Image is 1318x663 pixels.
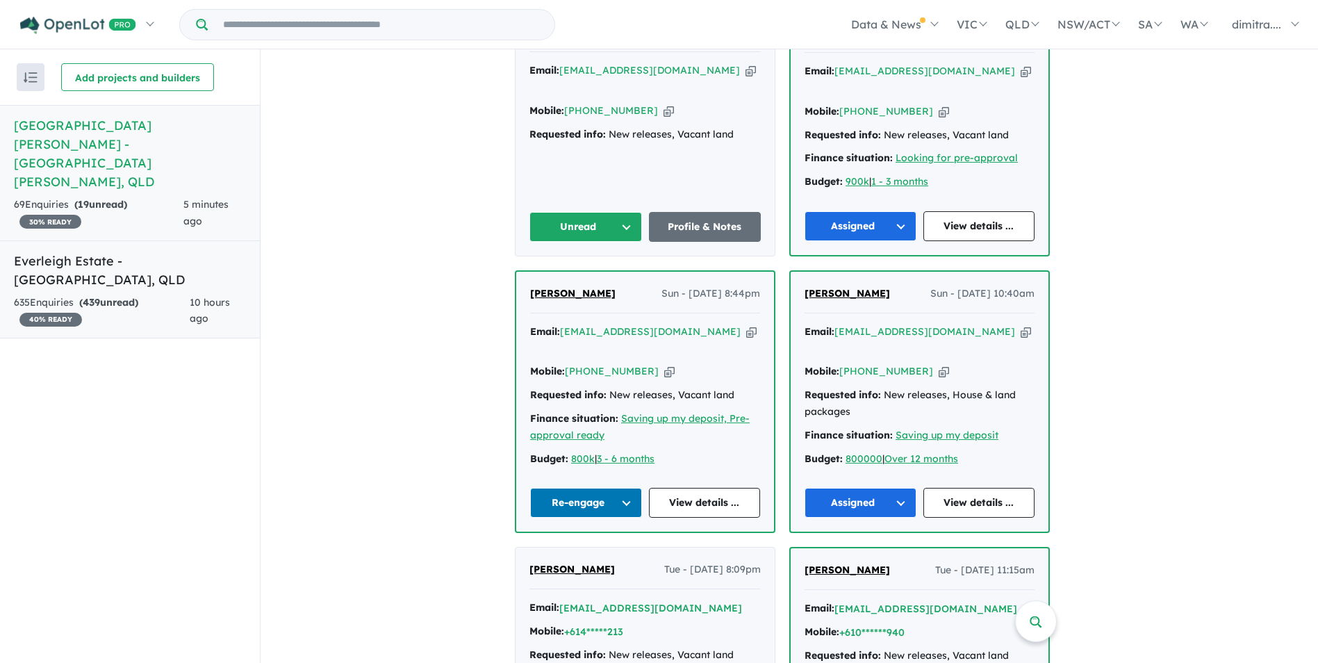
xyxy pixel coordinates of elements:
a: 1 - 3 months [871,175,928,188]
span: Tue - [DATE] 8:09pm [664,562,761,578]
button: Re-engage [530,488,642,518]
strong: Budget: [805,452,843,465]
a: [PHONE_NUMBER] [564,104,658,117]
strong: Requested info: [805,129,881,141]
div: | [530,451,760,468]
div: 635 Enquir ies [14,295,190,328]
a: [PHONE_NUMBER] [839,105,933,117]
span: [PERSON_NAME] [805,287,890,300]
a: [PHONE_NUMBER] [565,365,659,377]
span: dimitra.... [1232,17,1281,31]
button: [EMAIL_ADDRESS][DOMAIN_NAME] [834,602,1017,616]
div: | [805,174,1035,190]
img: sort.svg [24,72,38,83]
button: Copy [664,364,675,379]
strong: Mobile: [529,104,564,117]
div: New releases, Vacant land [805,127,1035,144]
div: New releases, Vacant land [529,126,761,143]
a: Over 12 months [884,452,958,465]
span: Tue - [DATE] 11:15am [935,562,1035,579]
div: New releases, Vacant land [530,387,760,404]
button: Copy [664,104,674,118]
strong: ( unread) [79,296,138,309]
a: [EMAIL_ADDRESS][DOMAIN_NAME] [834,65,1015,77]
span: Sun - [DATE] 10:40am [930,286,1035,302]
button: Copy [1021,64,1031,79]
strong: Email: [530,325,560,338]
strong: Finance situation: [805,152,893,164]
strong: Requested info: [529,128,606,140]
div: 69 Enquir ies [14,197,183,230]
button: Copy [939,104,949,119]
span: 40 % READY [19,313,82,327]
a: 900k [846,175,869,188]
a: Looking for pre-approval [896,152,1018,164]
strong: Email: [529,64,559,76]
a: [PERSON_NAME] [529,562,615,578]
a: Profile & Notes [649,212,761,242]
span: 5 minutes ago [183,198,229,227]
a: Saving up my deposit [896,429,998,441]
span: 30 % READY [19,215,81,229]
strong: Mobile: [805,365,839,377]
strong: Requested info: [805,649,881,662]
h5: [GEOGRAPHIC_DATA][PERSON_NAME] - [GEOGRAPHIC_DATA][PERSON_NAME] , QLD [14,116,246,191]
strong: Finance situation: [530,412,618,425]
span: 439 [83,296,100,309]
h5: Everleigh Estate - [GEOGRAPHIC_DATA] , QLD [14,252,246,289]
a: 800000 [846,452,882,465]
strong: Email: [805,602,834,614]
strong: Requested info: [530,388,607,401]
span: [PERSON_NAME] [529,563,615,575]
a: 3 - 6 months [597,452,654,465]
img: Openlot PRO Logo White [20,17,136,34]
div: | [805,451,1035,468]
a: View details ... [649,488,761,518]
strong: Requested info: [805,388,881,401]
a: [PERSON_NAME] [805,286,890,302]
span: [PERSON_NAME] [530,287,616,300]
span: 19 [78,198,89,211]
a: View details ... [923,488,1035,518]
a: 800k [571,452,595,465]
strong: Mobile: [529,625,564,637]
a: Saving up my deposit, Pre-approval ready [530,412,750,441]
a: [EMAIL_ADDRESS][DOMAIN_NAME] [560,325,741,338]
strong: Email: [805,325,834,338]
a: [EMAIL_ADDRESS][DOMAIN_NAME] [559,64,740,76]
span: 10 hours ago [190,296,230,325]
button: Unread [529,212,642,242]
div: New releases, House & land packages [805,387,1035,420]
strong: Mobile: [530,365,565,377]
a: [PERSON_NAME] [530,286,616,302]
button: Copy [1021,325,1031,339]
span: [PERSON_NAME] [805,564,890,576]
strong: Mobile: [805,625,839,638]
a: View details ... [923,211,1035,241]
span: Sun - [DATE] 8:44pm [661,286,760,302]
a: [PHONE_NUMBER] [839,365,933,377]
button: [EMAIL_ADDRESS][DOMAIN_NAME] [559,601,742,616]
button: Copy [746,325,757,339]
a: [PERSON_NAME] [805,562,890,579]
button: Assigned [805,488,916,518]
button: Add projects and builders [61,63,214,91]
button: Assigned [805,211,916,241]
strong: Finance situation: [805,429,893,441]
strong: Budget: [530,452,568,465]
strong: Email: [529,601,559,614]
strong: Requested info: [529,648,606,661]
button: Copy [939,364,949,379]
strong: Budget: [805,175,843,188]
strong: Mobile: [805,105,839,117]
input: Try estate name, suburb, builder or developer [211,10,552,40]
